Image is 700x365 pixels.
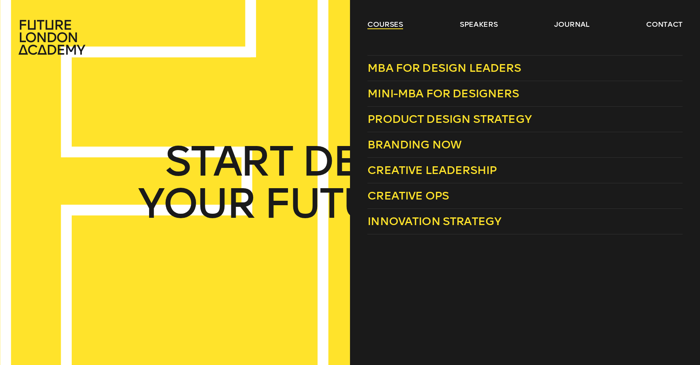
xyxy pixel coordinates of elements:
[367,107,683,132] a: Product Design Strategy
[367,55,683,81] a: MBA for Design Leaders
[367,138,461,151] span: Branding Now
[367,163,497,177] span: Creative Leadership
[367,112,531,126] span: Product Design Strategy
[367,215,501,228] span: Innovation Strategy
[367,132,683,158] a: Branding Now
[367,158,683,183] a: Creative Leadership
[367,81,683,107] a: Mini-MBA for Designers
[367,61,521,75] span: MBA for Design Leaders
[646,19,683,29] a: contact
[460,19,497,29] a: speakers
[367,87,519,100] span: Mini-MBA for Designers
[367,189,449,202] span: Creative Ops
[554,19,589,29] a: journal
[367,209,683,234] a: Innovation Strategy
[367,19,403,29] a: courses
[367,183,683,209] a: Creative Ops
